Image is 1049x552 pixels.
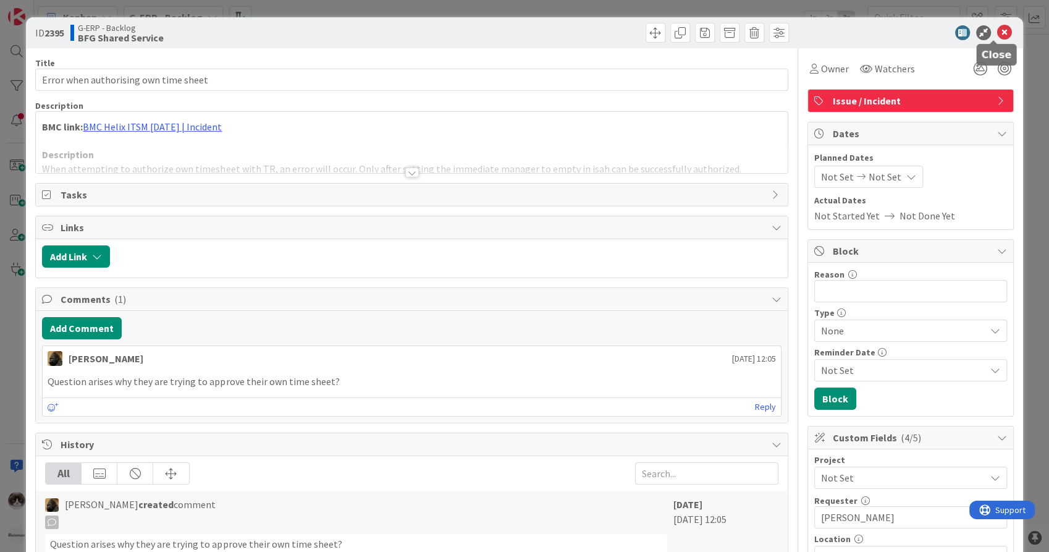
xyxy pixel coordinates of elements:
img: ND [45,498,59,512]
span: Actual Dates [814,194,1007,207]
span: Tasks [61,187,765,202]
b: 2395 [44,27,64,39]
span: Not Set [821,469,979,486]
div: Location [814,535,1007,543]
span: History [61,437,765,452]
h5: Close [981,49,1011,61]
span: Type [814,308,835,317]
span: Dates [833,126,991,141]
div: Project [814,456,1007,464]
span: Support [26,2,56,17]
button: Add Comment [42,317,122,339]
div: [PERSON_NAME] [69,351,143,366]
label: Requester [814,495,857,506]
p: Question arises why they are trying to approve their own time sheet? [48,375,775,389]
span: Reminder Date [814,348,875,357]
b: [DATE] [673,498,702,511]
input: Search... [635,462,778,485]
span: Planned Dates [814,151,1007,164]
span: Not Set [869,169,901,184]
span: None [821,322,979,339]
span: Issue / Incident [833,93,991,108]
a: Reply [755,399,776,415]
button: Add Link [42,245,110,268]
span: Not Set [821,169,854,184]
button: Block [814,388,856,410]
strong: BMC link: [42,121,83,133]
span: Owner [821,61,849,76]
span: Not Set [821,363,985,378]
span: ( 1 ) [114,293,126,305]
label: Title [35,57,55,69]
label: Reason [814,269,845,280]
span: Custom Fields [833,430,991,445]
span: ID [35,25,64,40]
input: type card name here... [35,69,788,91]
b: BFG Shared Service [78,33,164,43]
span: Block [833,244,991,258]
b: created [138,498,174,511]
span: Not Done Yet [899,208,955,223]
span: [DATE] 12:05 [732,352,776,365]
div: All [46,463,82,484]
span: Comments [61,292,765,307]
span: Description [35,100,83,111]
a: BMC Helix ITSM [DATE] | Incident [83,121,222,133]
img: ND [48,351,62,366]
span: [PERSON_NAME] comment [65,497,216,529]
span: ( 4/5 ) [901,431,921,444]
span: Not Started Yet [814,208,880,223]
span: Watchers [875,61,915,76]
span: Links [61,220,765,235]
span: G-ERP - Backlog [78,23,164,33]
